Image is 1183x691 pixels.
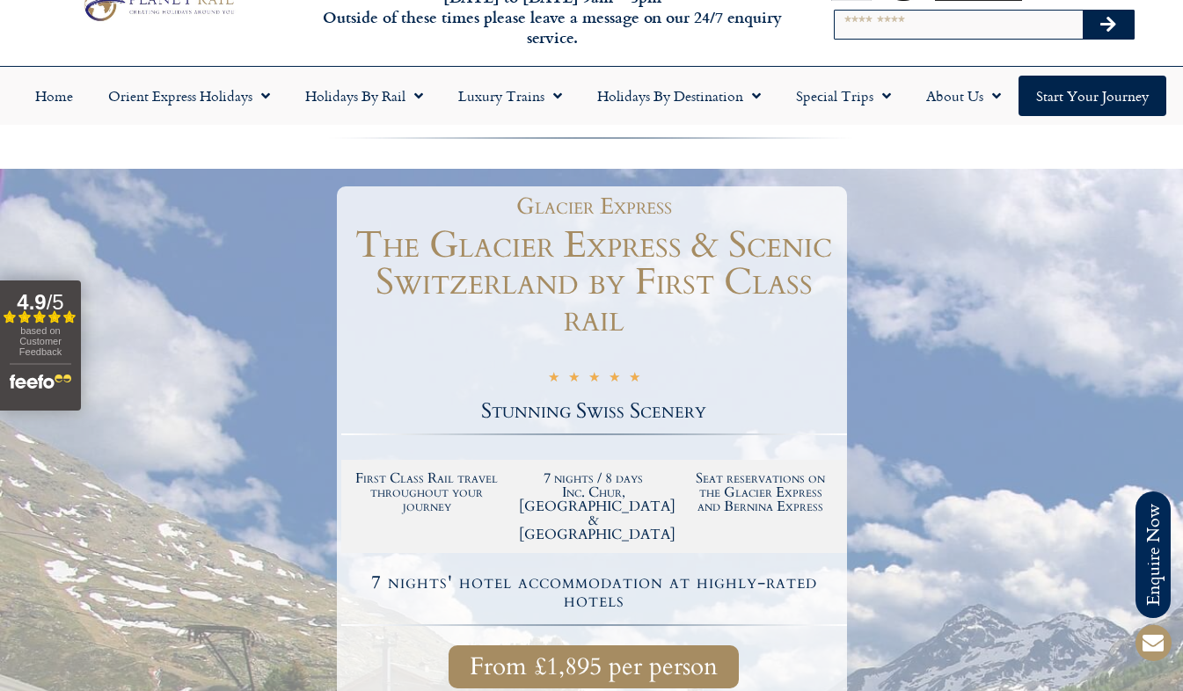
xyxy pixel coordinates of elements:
[548,367,640,389] div: 5/5
[353,471,502,513] h2: First Class Rail travel throughout your journey
[1083,11,1134,39] button: Search
[686,471,836,513] h2: Seat reservations on the Glacier Express and Bernina Express
[470,656,718,678] span: From £1,895 per person
[288,76,441,116] a: Holidays by Rail
[568,369,580,389] i: ★
[580,76,778,116] a: Holidays by Destination
[909,76,1019,116] a: About Us
[341,401,847,422] h2: Stunning Swiss Scenery
[629,369,640,389] i: ★
[344,573,844,610] h4: 7 nights' hotel accommodation at highly-rated hotels
[91,76,288,116] a: Orient Express Holidays
[18,76,91,116] a: Home
[341,227,847,338] h1: The Glacier Express & Scenic Switzerland by First Class rail
[350,195,838,218] h1: Glacier Express
[9,76,1174,116] nav: Menu
[519,471,668,542] h2: 7 nights / 8 days Inc. Chur, [GEOGRAPHIC_DATA] & [GEOGRAPHIC_DATA]
[609,369,620,389] i: ★
[588,369,600,389] i: ★
[449,645,739,688] a: From £1,895 per person
[778,76,909,116] a: Special Trips
[441,76,580,116] a: Luxury Trains
[1019,76,1166,116] a: Start your Journey
[548,369,559,389] i: ★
